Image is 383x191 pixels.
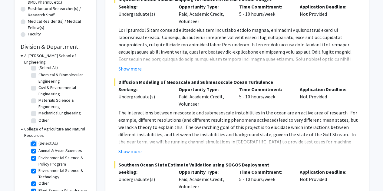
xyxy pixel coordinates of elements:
[300,3,351,10] p: Application Deadline:
[114,78,360,86] span: Diffusion Modeling of Mesoscale and Submesoscale Ocean Turbulence
[235,86,295,107] div: 5 - 10 hours/week
[114,161,360,168] span: Southern Ocean State Estimate Validation using SOGOS Deployment
[239,3,291,10] p: Time Commitment:
[179,168,230,176] p: Opportunity Type:
[118,176,170,183] div: Undergraduate(s)
[118,168,170,176] p: Seeking:
[38,72,89,84] label: Chemical & Biomolecular Engineering
[118,93,170,100] div: Undergraduate(s)
[118,65,142,72] button: Show more
[174,168,235,190] div: Paid, Academic Credit, Volunteer
[21,43,90,50] h2: Division & Department:
[28,31,41,37] label: Faculty
[38,97,89,110] label: Materials Science & Engineering
[179,3,230,10] p: Opportunity Type:
[118,3,170,10] p: Seeking:
[24,53,90,65] h3: A. [PERSON_NAME] School of Engineering
[295,86,356,107] div: Not Provided
[239,168,291,176] p: Time Commitment:
[5,164,26,186] iframe: Chat
[174,3,235,25] div: Paid, Academic Credit, Volunteer
[24,126,90,139] h3: College of Agriculture and Natural Resources
[38,155,89,167] label: Environmental Science & Policy Program
[38,147,82,154] label: Animal & Avian Sciences
[174,86,235,107] div: Paid, Academic Credit, Volunteer
[235,3,295,25] div: 5 - 10 hours/week
[118,110,359,166] span: The interactions between mesoscale and submesoscale instabilities in the ocean are an active area...
[295,3,356,25] div: Not Provided
[118,148,142,155] button: Show more
[38,167,89,180] label: Environmental Science & Technology
[300,168,351,176] p: Application Deadline:
[235,168,295,190] div: 5 - 10 hours/week
[179,86,230,93] p: Opportunity Type:
[300,86,351,93] p: Application Deadline:
[38,110,81,116] label: Mechanical Engineering
[295,168,356,190] div: Not Provided
[38,180,49,186] label: Other
[118,27,359,98] span: Lor Ipsumdol Sitam conse ad elitsedd eius tem inc utlabo etdolo magnaa, enimadmi v quisnostrud ex...
[38,140,58,147] label: (Select All)
[239,86,291,93] p: Time Commitment:
[118,10,170,18] div: Undergraduate(s)
[118,86,170,93] p: Seeking:
[28,18,90,31] label: Medical Resident(s) / Medical Fellow(s)
[28,5,90,18] label: Postdoctoral Researcher(s) / Research Staff
[38,84,89,97] label: Civil & Environmental Engineering
[38,117,49,123] label: Other
[38,64,58,71] label: (Select All)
